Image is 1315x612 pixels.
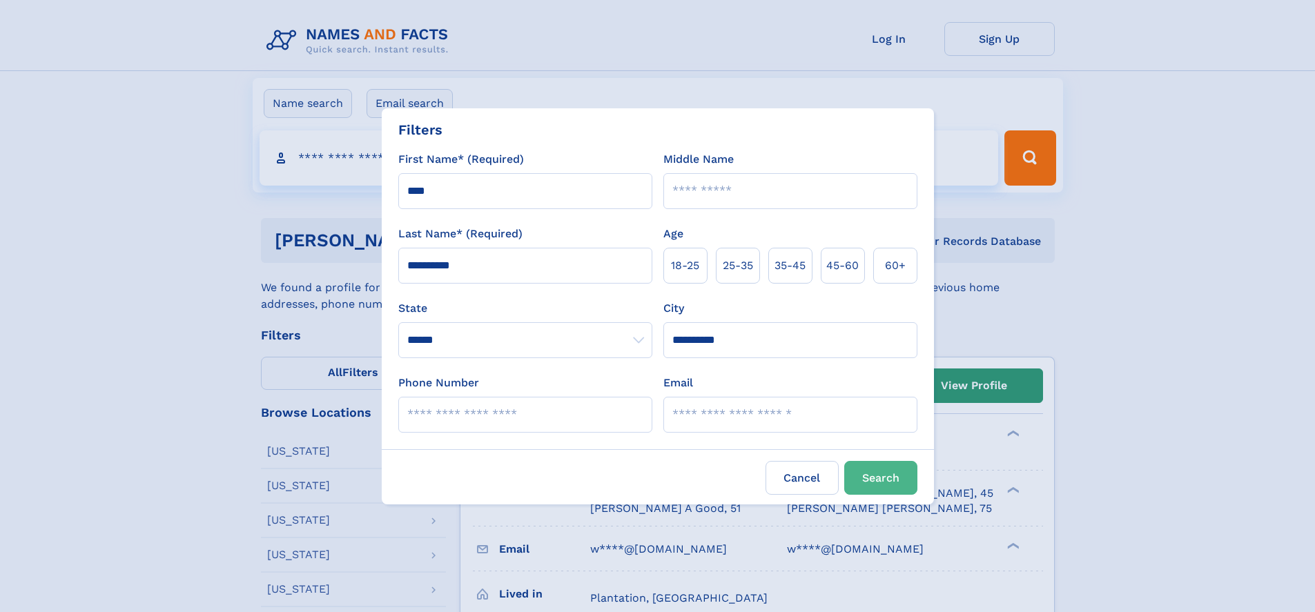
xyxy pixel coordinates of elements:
label: Phone Number [398,375,479,391]
label: Email [663,375,693,391]
span: 25‑35 [723,257,753,274]
span: 60+ [885,257,906,274]
div: Filters [398,119,442,140]
label: Last Name* (Required) [398,226,523,242]
span: 35‑45 [775,257,806,274]
span: 45‑60 [826,257,859,274]
label: Cancel [766,461,839,495]
label: First Name* (Required) [398,151,524,168]
label: Age [663,226,683,242]
label: Middle Name [663,151,734,168]
label: State [398,300,652,317]
label: City [663,300,684,317]
span: 18‑25 [671,257,699,274]
button: Search [844,461,917,495]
